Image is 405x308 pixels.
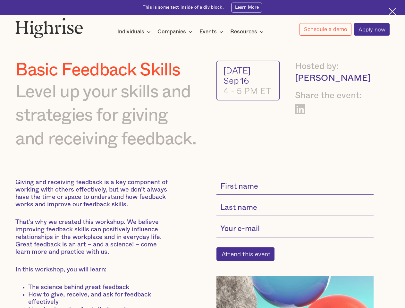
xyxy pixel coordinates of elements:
div: 16 [240,75,249,86]
input: Your e-mail [216,221,374,237]
p: In this workshop, you will learn: [15,266,171,273]
p: That’s why we created this workshop. We believe improving feedback skills can positively influenc... [15,218,171,256]
div: This is some text inside of a div block. [143,4,224,11]
div: Individuals [117,28,153,36]
div: Sep [224,75,239,86]
div: [PERSON_NAME] [295,73,374,84]
input: Last name [216,200,374,216]
li: How to give, receive, and ask for feedback effectively [28,291,171,306]
input: First name [216,179,374,195]
p: Giving and receiving feedback is a key component of working with others effectively, but we don’t... [15,179,171,209]
h1: Basic Feedback Skills [15,61,200,80]
img: Cross icon [389,8,396,15]
div: [DATE] [224,65,273,75]
li: The science behind great feedback [28,284,171,291]
div: 4 - 5 PM ET [224,86,273,96]
img: Highrise logo [15,18,83,38]
a: Learn More [231,3,262,13]
a: Apply now [354,23,390,36]
div: Hosted by: [295,61,374,73]
div: Events [199,28,217,36]
form: current-single-event-subscribe-form [216,179,374,261]
div: Share the event: [295,90,374,102]
div: Resources [230,28,257,36]
div: Level up your skills and strategies for giving and receiving feedback. [15,80,200,151]
div: Events [199,28,225,36]
div: Companies [157,28,194,36]
input: Attend this event [216,247,275,261]
a: Share on LinkedIn [295,104,305,115]
a: Schedule a demo [300,23,351,36]
div: Individuals [117,28,144,36]
div: Companies [157,28,186,36]
div: Resources [230,28,266,36]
